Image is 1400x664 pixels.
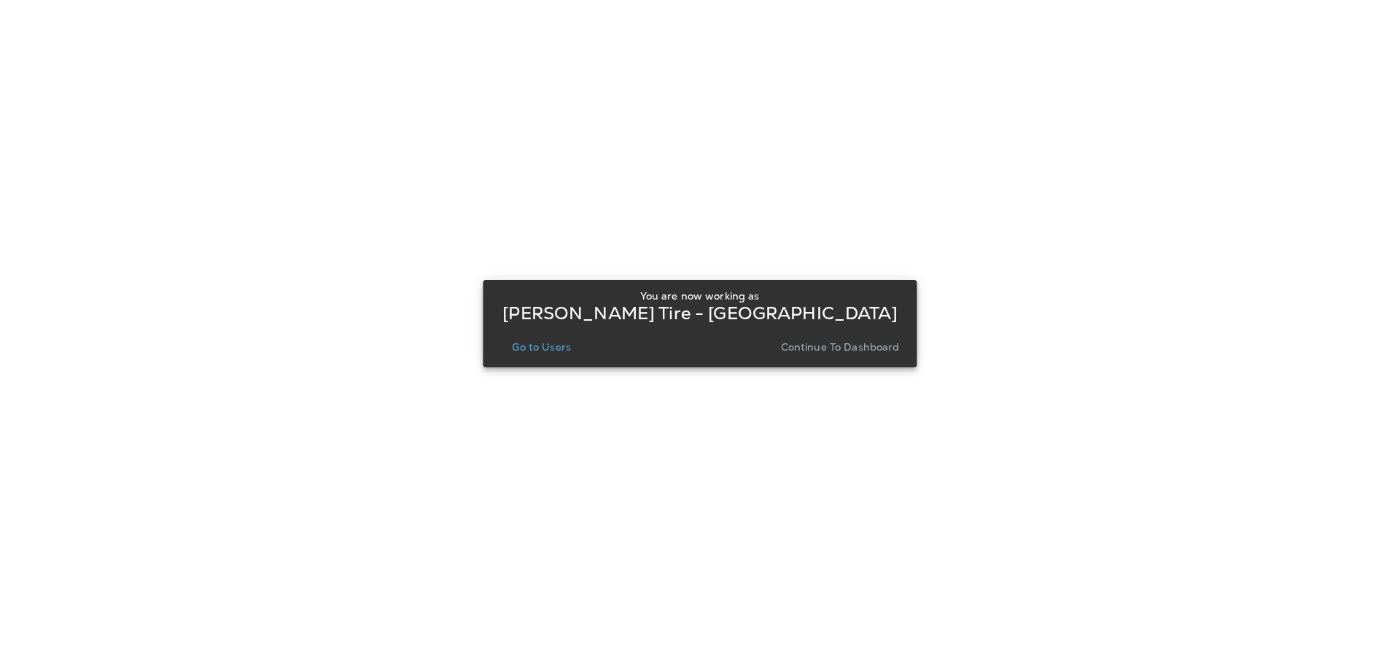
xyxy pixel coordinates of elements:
p: You are now working as [640,290,759,302]
button: Continue to Dashboard [775,337,906,357]
p: Continue to Dashboard [781,341,900,353]
p: Go to Users [512,341,571,353]
button: Go to Users [506,337,577,357]
p: [PERSON_NAME] Tire - [GEOGRAPHIC_DATA] [502,308,897,319]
